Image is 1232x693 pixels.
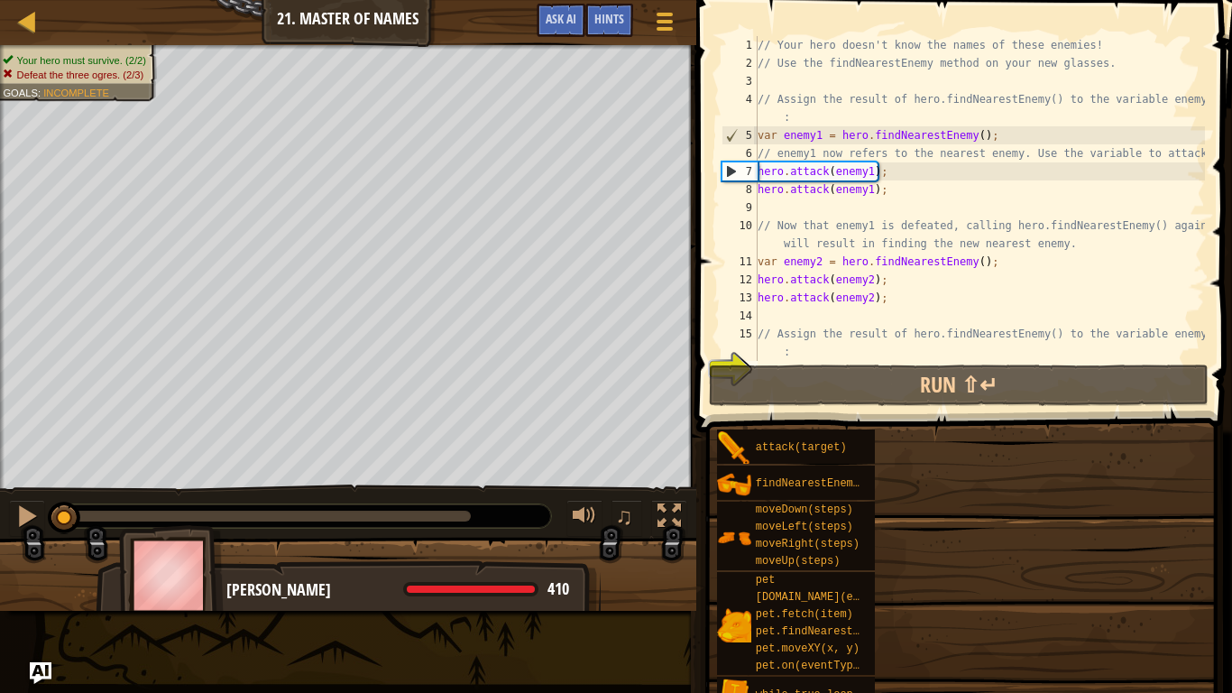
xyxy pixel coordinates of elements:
img: portrait.png [717,467,751,502]
button: Ask AI [537,4,585,37]
span: pet [756,574,776,587]
div: 4 [722,90,758,126]
span: Incomplete [43,87,109,98]
span: pet.findNearestByType(type) [756,625,931,638]
span: Your hero must survive. (2/2) [17,54,146,66]
span: Hints [594,10,624,27]
button: Run ⇧↵ [709,365,1208,406]
span: moveRight(steps) [756,538,860,550]
div: 16 [722,361,758,379]
span: pet.moveXY(x, y) [756,642,860,655]
span: : [38,87,43,98]
span: moveUp(steps) [756,555,841,568]
div: [PERSON_NAME] [226,578,583,602]
img: thang_avatar_frame.png [119,525,224,625]
div: 12 [722,271,758,289]
span: moveDown(steps) [756,504,853,516]
img: portrait.png [717,608,751,642]
div: health: 410 / 410 [384,581,569,597]
div: 15 [722,325,758,361]
div: 3 [722,72,758,90]
img: portrait.png [717,521,751,555]
img: portrait.png [717,431,751,466]
span: Ask AI [546,10,576,27]
button: Ask AI [30,662,51,684]
div: 9 [722,199,758,217]
span: moveLeft(steps) [756,521,853,533]
span: ♫ [615,503,633,530]
button: Adjust volume [566,500,602,537]
div: 10 [722,217,758,253]
button: ♫ [611,500,642,537]
span: pet.on(eventType, handler) [756,660,924,672]
li: Your hero must survive. [3,53,146,68]
span: [DOMAIN_NAME](enemy) [756,591,886,604]
div: 14 [722,307,758,325]
div: 11 [722,253,758,271]
span: pet.fetch(item) [756,608,853,621]
div: 1 [722,36,758,54]
span: Goals [3,87,38,98]
div: 6 [722,144,758,162]
div: 13 [722,289,758,307]
span: findNearestEnemy() [756,477,873,490]
div: 2 [722,54,758,72]
span: attack(target) [756,441,847,454]
li: Defeat the three ogres. [3,68,146,82]
div: 5 [722,126,758,144]
button: Show game menu [642,4,687,46]
div: 8 [722,180,758,199]
button: Ctrl + P: Pause [9,500,45,537]
div: 7 [722,162,758,180]
span: Defeat the three ogres. (2/3) [17,69,144,80]
span: 410 [547,577,569,600]
button: Toggle fullscreen [651,500,687,537]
